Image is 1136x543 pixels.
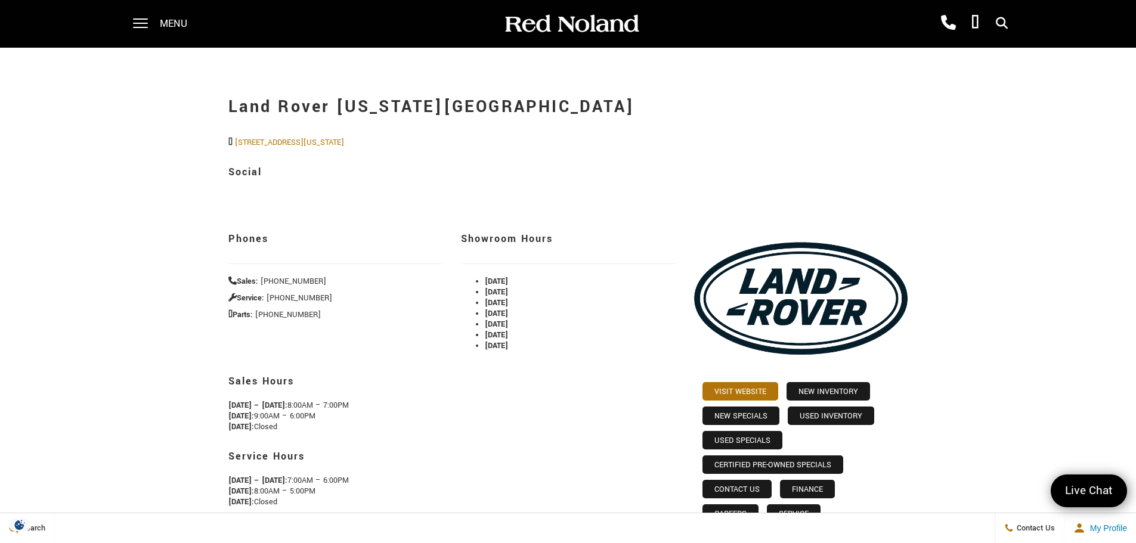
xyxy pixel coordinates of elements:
[702,455,843,474] a: Certified Pre-Owned Specials
[702,382,778,401] a: Visit Website
[228,475,676,507] p: 7:00AM – 6:00PM 8:00AM – 5:00PM Closed
[228,411,254,421] strong: [DATE]:
[228,226,443,252] h3: Phones
[1085,523,1127,533] span: My Profile
[228,400,676,432] p: 8:00AM – 7:00PM 9:00AM – 6:00PM Closed
[503,14,640,35] img: Red Noland Auto Group
[780,480,835,498] a: Finance
[228,421,254,432] strong: [DATE]:
[228,160,908,185] h3: Social
[228,497,254,507] strong: [DATE]:
[694,215,908,382] img: Land Rover Colorado Springs
[767,504,821,523] a: Service
[1064,513,1136,543] button: Open user profile menu
[485,287,508,297] strong: [DATE]
[485,276,508,287] strong: [DATE]
[228,475,287,486] strong: [DATE] – [DATE]:
[1014,523,1055,533] span: Contact Us
[702,407,779,425] a: New Specials
[261,276,326,287] span: [PHONE_NUMBER]
[228,309,253,320] strong: Parts:
[228,276,258,287] strong: Sales:
[255,309,321,320] span: [PHONE_NUMBER]
[485,340,508,351] strong: [DATE]
[1059,483,1119,499] span: Live Chat
[228,293,264,303] strong: Service:
[485,319,508,330] strong: [DATE]
[461,226,676,252] h3: Showroom Hours
[788,407,874,425] a: Used Inventory
[787,382,870,401] a: New Inventory
[235,137,344,148] a: [STREET_ADDRESS][US_STATE]
[228,400,287,411] strong: [DATE] – [DATE]:
[485,330,508,340] strong: [DATE]
[485,297,508,308] strong: [DATE]
[267,293,332,303] span: [PHONE_NUMBER]
[6,519,33,531] section: Click to Open Cookie Consent Modal
[6,519,33,531] img: Opt-Out Icon
[228,444,676,469] h3: Service Hours
[228,486,254,497] strong: [DATE]:
[1051,474,1127,507] a: Live Chat
[702,504,759,523] a: Careers
[702,431,782,449] a: Used Specials
[702,480,772,498] a: Contact Us
[485,308,508,319] strong: [DATE]
[228,83,908,131] h1: Land Rover [US_STATE][GEOGRAPHIC_DATA]
[228,369,676,394] h3: Sales Hours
